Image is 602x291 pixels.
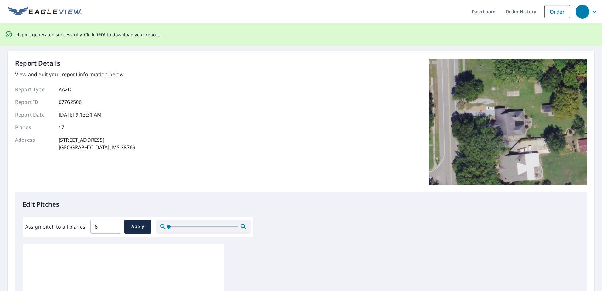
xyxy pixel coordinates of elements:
[59,111,102,118] p: [DATE] 9:13:31 AM
[15,86,53,93] p: Report Type
[544,5,570,18] a: Order
[25,223,85,231] label: Assign pitch to all planes
[59,86,72,93] p: AA2D
[15,71,135,78] p: View and edit your report information below.
[15,111,53,118] p: Report Date
[59,123,64,131] p: 17
[124,220,151,234] button: Apply
[23,200,579,209] p: Edit Pitches
[15,59,60,68] p: Report Details
[59,98,82,106] p: 67762506
[8,7,82,16] img: EV Logo
[95,31,106,38] button: here
[129,223,146,231] span: Apply
[429,59,587,185] img: Top image
[15,136,53,151] p: Address
[59,136,135,151] p: [STREET_ADDRESS] [GEOGRAPHIC_DATA], MS 38769
[16,31,161,38] p: Report generated successfully. Click to download your report.
[90,218,121,236] input: 00.0
[15,123,53,131] p: Planes
[15,98,53,106] p: Report ID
